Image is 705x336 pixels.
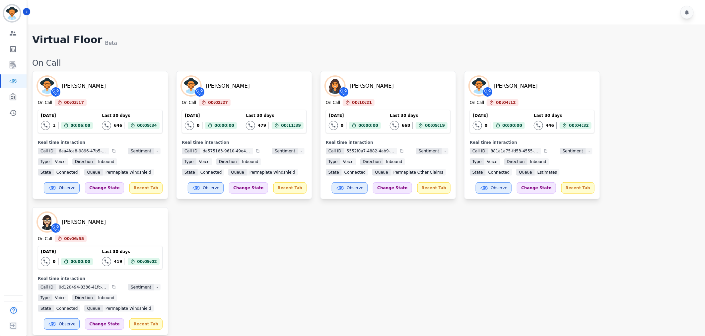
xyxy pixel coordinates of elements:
[154,284,161,291] span: -
[425,122,445,129] span: 00:09:19
[214,122,234,129] span: 00:00:00
[4,5,20,21] img: Bordered avatar
[203,185,219,191] span: Observe
[517,182,556,194] div: Change State
[273,182,307,194] div: Recent Tab
[281,122,301,129] span: 00:11:39
[53,123,55,128] div: 1
[38,236,52,242] div: On Call
[470,158,484,165] span: Type
[342,169,369,176] span: connected
[486,169,513,176] span: connected
[96,158,117,165] span: inbound
[197,123,199,128] div: 0
[72,294,96,301] span: Direction
[62,218,106,226] div: [PERSON_NAME]
[182,77,200,95] img: Avatar
[341,123,343,128] div: 0
[96,294,117,301] span: inbound
[154,148,161,154] span: -
[206,82,250,90] div: [PERSON_NAME]
[103,305,154,312] span: Permaplate Windshield
[470,140,595,145] div: Real time interaction
[485,123,487,128] div: 0
[114,123,122,128] div: 646
[504,158,528,165] span: Direction
[85,182,124,194] div: Change State
[561,182,595,194] div: Recent Tab
[182,158,196,165] span: Type
[38,276,163,281] div: Real time interaction
[534,113,592,118] div: Last 30 days
[586,148,593,154] span: -
[360,158,384,165] span: Direction
[38,169,54,176] span: State
[326,158,340,165] span: Type
[372,169,390,176] span: Queue
[56,148,109,154] span: 6aa4fca8-9896-47b5-8cb3-8f4aa619535c
[358,122,378,129] span: 00:00:00
[240,158,261,165] span: inbound
[298,148,305,154] span: -
[442,148,449,154] span: -
[85,318,124,330] div: Change State
[470,77,488,95] img: Avatar
[38,294,52,301] span: Type
[44,182,80,194] button: Observe
[476,182,512,194] button: Observe
[38,284,56,291] span: Call ID
[102,113,160,118] div: Last 30 days
[535,169,560,176] span: Estimates
[229,182,268,194] div: Change State
[54,305,81,312] span: connected
[128,284,154,291] span: Sentiment
[38,158,52,165] span: Type
[470,169,486,176] span: State
[546,123,554,128] div: 446
[384,158,405,165] span: inbound
[216,158,240,165] span: Direction
[326,77,344,95] img: Avatar
[198,169,225,176] span: connected
[528,158,549,165] span: inbound
[569,122,589,129] span: 00:04:32
[182,148,200,154] span: Call ID
[326,140,451,145] div: Real time interaction
[38,148,56,154] span: Call ID
[402,123,410,128] div: 668
[114,259,122,264] div: 419
[340,158,356,165] span: voice
[52,158,68,165] span: voice
[373,182,412,194] div: Change State
[182,100,196,106] div: On Call
[560,148,586,154] span: Sentiment
[128,148,154,154] span: Sentiment
[332,182,368,194] button: Observe
[391,169,446,176] span: Permaplate Other Claims
[32,58,698,68] div: On Call
[247,169,298,176] span: Permaplate Windshield
[352,99,372,106] span: 00:10:21
[326,169,342,176] span: State
[70,122,90,129] span: 00:06:08
[59,321,75,327] span: Observe
[329,113,381,118] div: [DATE]
[38,140,163,145] div: Real time interaction
[196,158,212,165] span: voice
[208,99,228,106] span: 00:02:27
[41,249,93,254] div: [DATE]
[44,318,80,330] button: Observe
[344,148,397,154] span: 5552f0a7-4882-4ab9-ae9e-a61bbc263f24
[32,34,102,47] h1: Virtual Floor
[470,100,484,106] div: On Call
[62,82,106,90] div: [PERSON_NAME]
[59,185,75,191] span: Observe
[516,169,534,176] span: Queue
[38,305,54,312] span: State
[246,113,304,118] div: Last 30 days
[182,169,198,176] span: State
[102,249,160,254] div: Last 30 days
[350,82,394,90] div: [PERSON_NAME]
[496,99,516,106] span: 00:04:12
[417,182,451,194] div: Recent Tab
